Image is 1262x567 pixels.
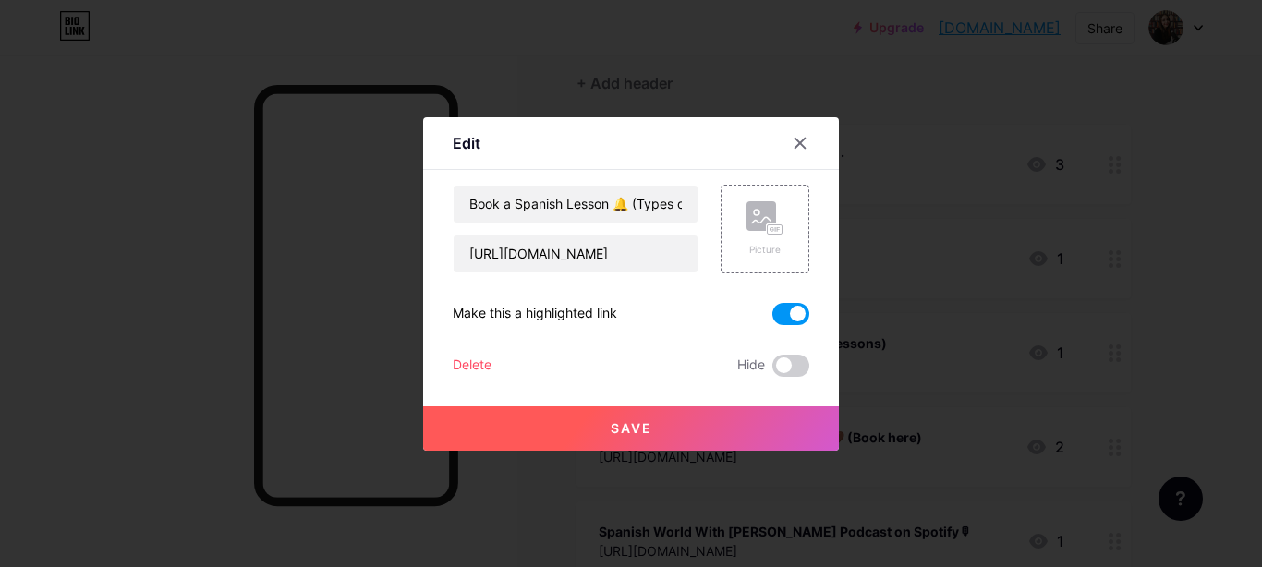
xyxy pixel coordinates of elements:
button: Save [423,406,839,451]
div: Delete [453,355,491,377]
span: Save [611,420,652,436]
div: Picture [746,243,783,257]
div: Edit [453,132,480,154]
input: Title [454,186,698,223]
input: URL [454,235,698,272]
span: Hide [737,355,765,377]
div: Make this a highlighted link [453,303,617,325]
